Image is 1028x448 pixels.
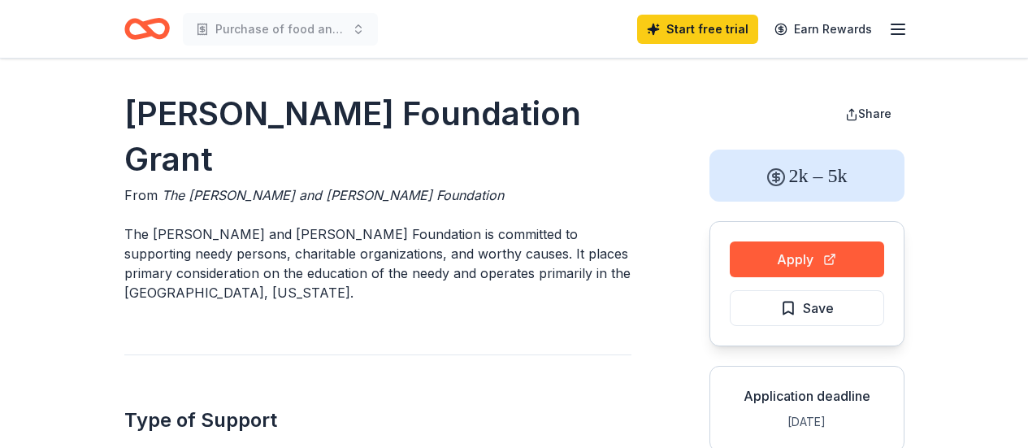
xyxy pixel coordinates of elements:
button: Save [730,290,884,326]
a: Start free trial [637,15,758,44]
a: Home [124,10,170,48]
span: Purchase of food and personal care items [215,20,345,39]
button: Purchase of food and personal care items [183,13,378,46]
span: Save [803,298,834,319]
span: The [PERSON_NAME] and [PERSON_NAME] Foundation [162,187,504,203]
h2: Type of Support [124,407,631,433]
div: From [124,185,631,205]
a: Earn Rewards [765,15,882,44]
div: Application deadline [723,386,891,406]
div: [DATE] [723,412,891,432]
button: Apply [730,241,884,277]
div: 2k – 5k [709,150,904,202]
button: Share [832,98,904,130]
h1: [PERSON_NAME] Foundation Grant [124,91,631,182]
p: The [PERSON_NAME] and [PERSON_NAME] Foundation is committed to supporting needy persons, charitab... [124,224,631,302]
span: Share [858,107,891,120]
